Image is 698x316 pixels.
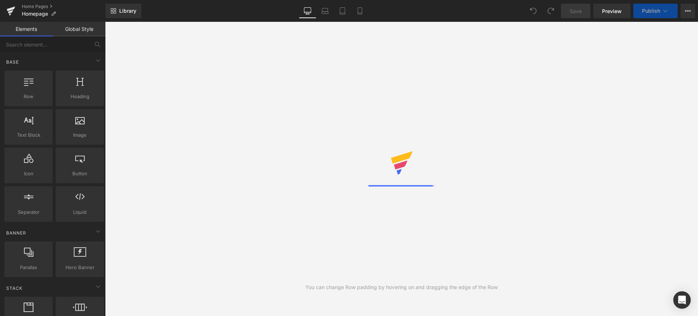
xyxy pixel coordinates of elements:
button: Publish [633,4,678,18]
span: Save [570,7,582,15]
span: Publish [642,8,660,14]
a: Preview [593,4,630,18]
a: Home Pages [22,4,105,9]
span: Button [58,170,102,177]
a: New Library [105,4,141,18]
a: Laptop [316,4,334,18]
a: Mobile [351,4,369,18]
a: Tablet [334,4,351,18]
button: Undo [526,4,541,18]
span: Heading [58,93,102,100]
span: Preview [602,7,622,15]
span: Parallax [7,264,51,271]
span: Base [5,59,20,65]
a: Global Style [53,22,105,36]
span: Stack [5,285,23,292]
span: Image [58,131,102,139]
button: Redo [543,4,558,18]
span: Hero Banner [58,264,102,271]
div: Open Intercom Messenger [673,291,691,309]
div: You can change Row padding by hovering on and dragging the edge of the Row [305,283,498,291]
span: Banner [5,229,27,236]
span: Icon [7,170,51,177]
button: More [681,4,695,18]
a: Desktop [299,4,316,18]
span: Text Block [7,131,51,139]
span: Row [7,93,51,100]
span: Library [119,8,136,14]
span: Separator [7,208,51,216]
span: Liquid [58,208,102,216]
span: Homepage [22,11,48,17]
